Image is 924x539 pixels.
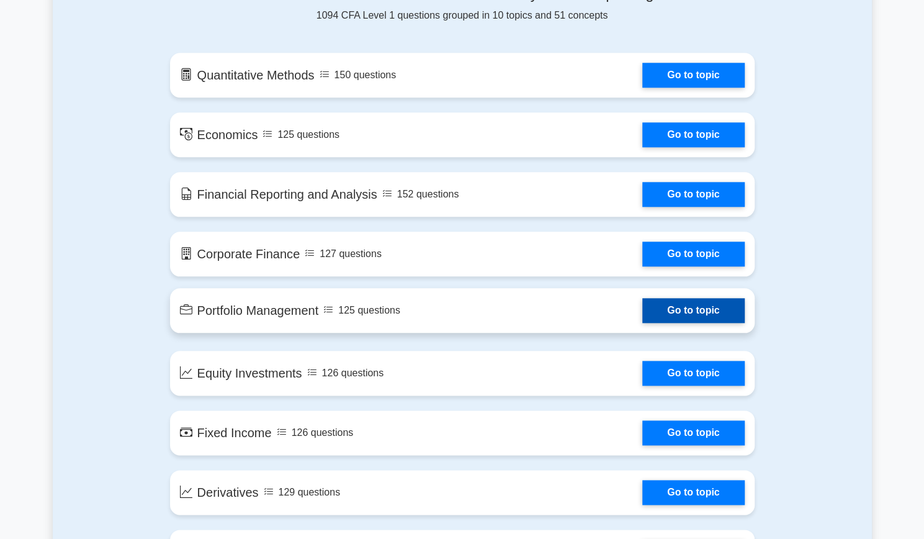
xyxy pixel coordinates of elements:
[642,480,744,505] a: Go to topic
[642,298,744,323] a: Go to topic
[642,182,744,207] a: Go to topic
[642,361,744,386] a: Go to topic
[642,122,744,147] a: Go to topic
[642,420,744,445] a: Go to topic
[642,242,744,266] a: Go to topic
[642,63,744,88] a: Go to topic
